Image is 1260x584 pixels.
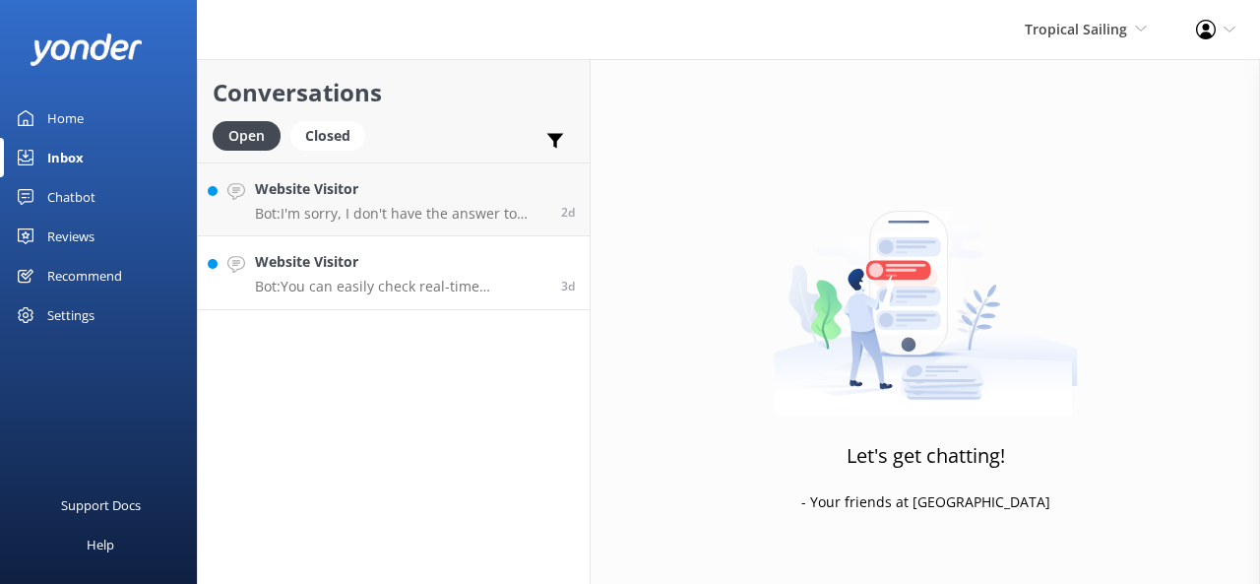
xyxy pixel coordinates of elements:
[198,236,590,310] a: Website VisitorBot:You can easily check real-time availability and book your unforgettable Tropic...
[213,74,575,111] h2: Conversations
[47,177,95,217] div: Chatbot
[87,525,114,564] div: Help
[290,124,375,146] a: Closed
[30,33,143,66] img: yonder-white-logo.png
[774,169,1078,416] img: artwork of a man stealing a conversation from at giant smartphone
[290,121,365,151] div: Closed
[801,491,1050,513] p: - Your friends at [GEOGRAPHIC_DATA]
[47,256,122,295] div: Recommend
[561,278,575,294] span: Sep 22 2025 12:49pm (UTC -05:00) America/Cancun
[255,205,546,223] p: Bot: I'm sorry, I don't have the answer to that in my knowledge base. Please try rephrasing your ...
[61,486,141,525] div: Support Docs
[1025,20,1127,38] span: Tropical Sailing
[255,251,546,273] h4: Website Visitor
[255,278,546,295] p: Bot: You can easily check real-time availability and book your unforgettable Tropical Sailing adv...
[47,217,94,256] div: Reviews
[47,138,84,177] div: Inbox
[47,295,94,335] div: Settings
[561,204,575,221] span: Sep 23 2025 04:27pm (UTC -05:00) America/Cancun
[255,178,546,200] h4: Website Visitor
[213,124,290,146] a: Open
[198,162,590,236] a: Website VisitorBot:I'm sorry, I don't have the answer to that in my knowledge base. Please try re...
[213,121,281,151] div: Open
[47,98,84,138] div: Home
[847,440,1005,472] h3: Let's get chatting!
